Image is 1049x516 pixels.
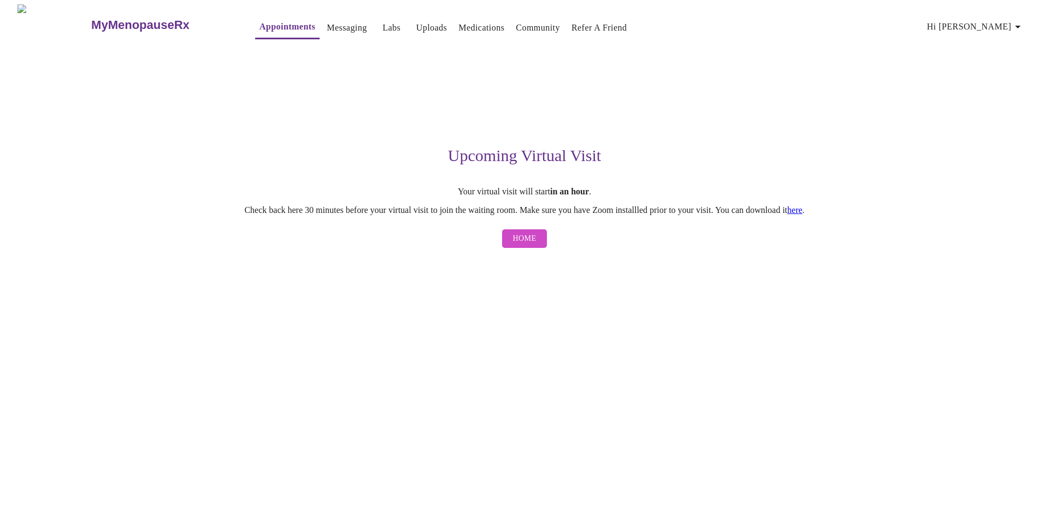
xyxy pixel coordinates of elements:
[923,16,1029,38] button: Hi [PERSON_NAME]
[188,187,861,197] p: Your virtual visit will start .
[550,187,589,196] strong: in an hour
[502,229,547,248] button: Home
[511,17,564,39] button: Community
[927,19,1024,34] span: Hi [PERSON_NAME]
[91,18,190,32] h3: MyMenopauseRx
[513,232,537,246] span: Home
[260,19,315,34] a: Appointments
[188,205,861,215] p: Check back here 30 minutes before your virtual visit to join the waiting room. Make sure you have...
[787,205,803,215] a: here
[416,20,447,35] a: Uploads
[188,146,861,165] h3: Upcoming Virtual Visit
[567,17,632,39] button: Refer a Friend
[17,4,90,45] img: MyMenopauseRx Logo
[516,20,560,35] a: Community
[255,16,320,39] button: Appointments
[322,17,371,39] button: Messaging
[412,17,452,39] button: Uploads
[458,20,504,35] a: Medications
[90,6,233,44] a: MyMenopauseRx
[327,20,367,35] a: Messaging
[454,17,509,39] button: Medications
[499,224,550,254] a: Home
[571,20,627,35] a: Refer a Friend
[374,17,409,39] button: Labs
[382,20,400,35] a: Labs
